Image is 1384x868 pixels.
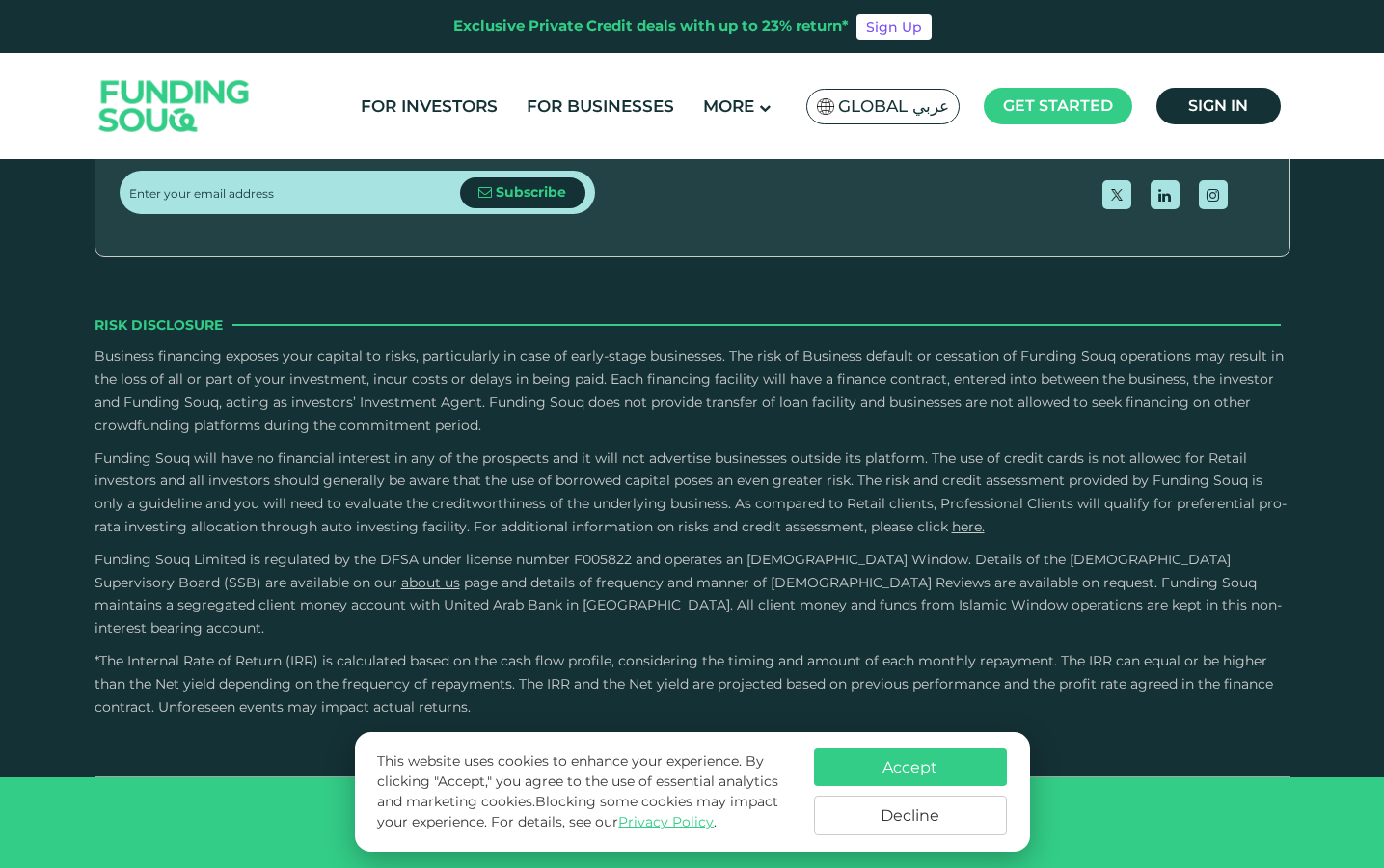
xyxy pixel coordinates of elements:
[491,813,717,830] span: For details, see our .
[1102,180,1131,209] a: open Twitter
[1003,96,1113,115] span: Get started
[1111,189,1123,201] img: twitter
[95,650,1290,719] p: *The Internal Rate of Return (IRR) is calculated based on the cash flow profile, considering the ...
[80,58,269,155] img: Logo
[95,345,1290,437] p: Business financing exposes your capital to risks, particularly in case of early-stage businesses....
[496,183,566,201] span: Subscribe
[356,91,502,122] a: For Investors
[838,95,949,118] span: Global عربي
[129,171,460,214] input: Enter your email address
[952,518,985,535] a: here.
[460,177,585,208] button: Subscribe
[1199,180,1228,209] a: open Instagram
[814,748,1007,786] button: Accept
[522,91,679,122] a: For Businesses
[1156,88,1281,124] a: Sign in
[95,551,1231,591] span: Funding Souq Limited is regulated by the DFSA under license number F005822 and operates an [DEMOG...
[814,796,1007,835] button: Decline
[1151,180,1180,209] a: open Linkedin
[95,314,223,336] span: Risk Disclosure
[95,574,1282,637] span: and details of frequency and manner of [DEMOGRAPHIC_DATA] Reviews are available on request. Fundi...
[618,813,714,830] a: Privacy Policy
[1188,96,1248,115] span: Sign in
[856,14,932,40] a: Sign Up
[464,574,498,591] span: page
[377,751,794,832] p: This website uses cookies to enhance your experience. By clicking "Accept," you agree to the use ...
[401,574,460,591] a: About Us
[377,793,778,830] span: Blocking some cookies may impact your experience.
[95,449,1287,535] span: Funding Souq will have no financial interest in any of the prospects and it will not advertise bu...
[453,15,849,38] div: Exclusive Private Credit deals with up to 23% return*
[703,96,754,116] span: More
[817,98,834,115] img: SA Flag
